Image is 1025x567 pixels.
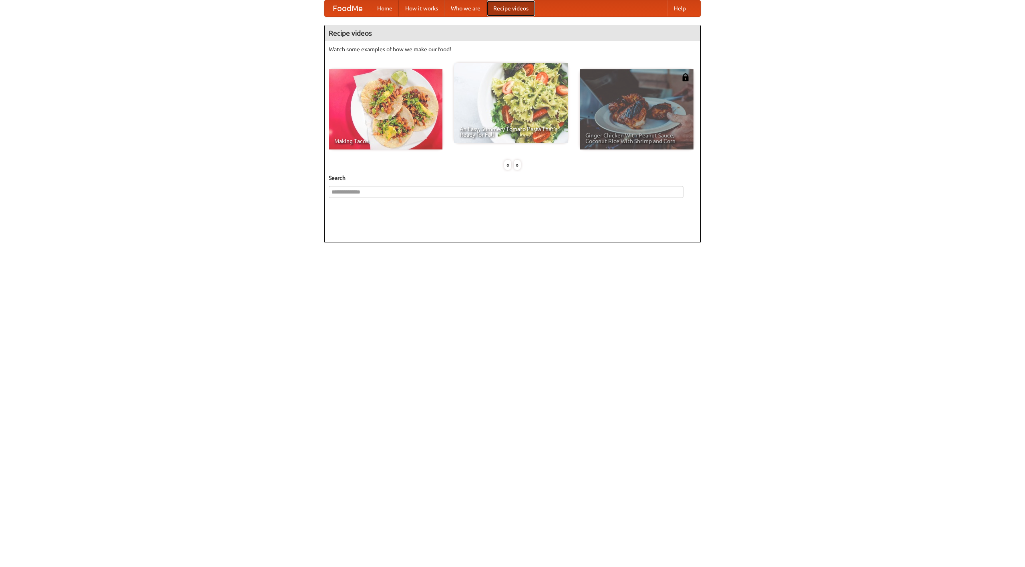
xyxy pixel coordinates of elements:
a: Making Tacos [329,69,442,149]
a: How it works [399,0,444,16]
a: An Easy, Summery Tomato Pasta That's Ready for Fall [454,63,568,143]
div: » [514,160,521,170]
img: 483408.png [681,73,689,81]
a: Recipe videos [487,0,535,16]
p: Watch some examples of how we make our food! [329,45,696,53]
a: FoodMe [325,0,371,16]
a: Help [667,0,692,16]
h4: Recipe videos [325,25,700,41]
a: Home [371,0,399,16]
span: An Easy, Summery Tomato Pasta That's Ready for Fall [460,126,562,137]
h5: Search [329,174,696,182]
a: Who we are [444,0,487,16]
span: Making Tacos [334,138,437,144]
div: « [504,160,511,170]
